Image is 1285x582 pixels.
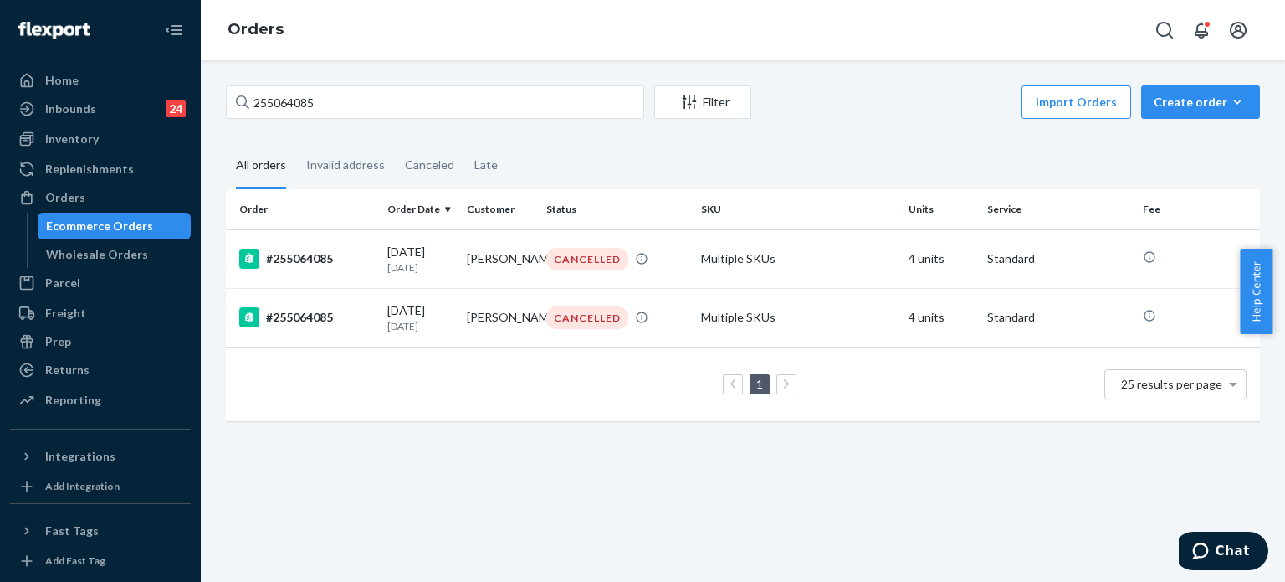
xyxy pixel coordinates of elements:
[980,189,1135,229] th: Service
[45,72,79,89] div: Home
[38,241,192,268] a: Wholesale Orders
[987,250,1129,267] p: Standard
[753,377,766,391] a: Page 1 is your current page
[387,260,453,275] p: [DATE]
[10,387,191,414] a: Reporting
[10,357,191,384] a: Returns
[226,85,644,119] input: Search orders
[10,156,191,183] a: Replenishments
[45,131,99,147] div: Inventory
[694,189,901,229] th: SKU
[902,229,981,288] td: 4 units
[10,328,191,355] a: Prep
[546,306,628,329] div: CANCELLED
[1179,532,1268,574] iframe: Opens a widget where you can chat to one of our agents
[1185,13,1218,47] button: Open notifications
[239,307,374,327] div: #255064085
[460,229,540,288] td: [PERSON_NAME]
[45,523,99,539] div: Fast Tags
[546,248,628,270] div: CANCELLED
[1136,189,1260,229] th: Fee
[387,302,453,333] div: [DATE]
[10,551,191,571] a: Add Fast Tag
[1221,13,1255,47] button: Open account menu
[236,143,286,189] div: All orders
[226,189,381,229] th: Order
[10,126,191,152] a: Inventory
[18,22,90,39] img: Flexport logo
[46,218,153,234] div: Ecommerce Orders
[902,288,981,347] td: 4 units
[655,94,750,111] div: Filter
[1021,85,1131,119] button: Import Orders
[1154,94,1247,111] div: Create order
[157,13,191,47] button: Close Navigation
[45,479,120,493] div: Add Integration
[38,213,192,239] a: Ecommerce Orders
[902,189,981,229] th: Units
[214,6,297,54] ol: breadcrumbs
[45,554,105,568] div: Add Fast Tag
[10,476,191,497] a: Add Integration
[387,319,453,333] p: [DATE]
[10,95,191,122] a: Inbounds24
[45,189,85,206] div: Orders
[1141,85,1260,119] button: Create order
[1240,249,1272,334] button: Help Center
[45,362,90,379] div: Returns
[45,100,96,117] div: Inbounds
[10,184,191,211] a: Orders
[45,275,80,291] div: Parcel
[694,288,901,347] td: Multiple SKUs
[654,85,751,119] button: Filter
[166,100,186,117] div: 24
[381,189,460,229] th: Order Date
[228,20,284,39] a: Orders
[45,392,101,409] div: Reporting
[1121,377,1222,391] span: 25 results per page
[45,333,71,350] div: Prep
[239,249,374,269] div: #255064085
[467,202,533,216] div: Customer
[45,448,115,465] div: Integrations
[10,270,191,296] a: Parcel
[405,143,454,187] div: Canceled
[45,305,86,322] div: Freight
[1148,13,1181,47] button: Open Search Box
[540,189,694,229] th: Status
[306,143,385,187] div: Invalid address
[460,288,540,347] td: [PERSON_NAME]
[10,518,191,544] button: Fast Tags
[694,229,901,288] td: Multiple SKUs
[10,300,191,327] a: Freight
[987,309,1129,326] p: Standard
[10,443,191,470] button: Integrations
[45,161,134,178] div: Replenishments
[10,67,191,94] a: Home
[387,244,453,275] div: [DATE]
[46,246,148,263] div: Wholesale Orders
[474,143,498,187] div: Late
